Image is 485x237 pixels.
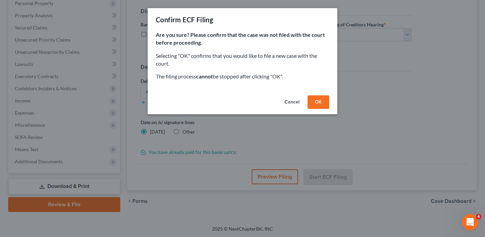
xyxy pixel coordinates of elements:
button: OK [308,95,329,109]
div: Confirm ECF Filing [156,15,213,24]
button: Cancel [279,95,305,109]
p: Selecting "OK" confirms that you would like to file a new case with the court. [156,52,329,68]
strong: Are you sure? Please confirm that the case was not filed with the court before proceeding. [156,31,325,46]
span: 4 [476,214,481,219]
iframe: Intercom live chat [462,214,478,230]
p: The filing process be stopped after clicking "OK". [156,73,329,80]
strong: cannot [196,73,213,79]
